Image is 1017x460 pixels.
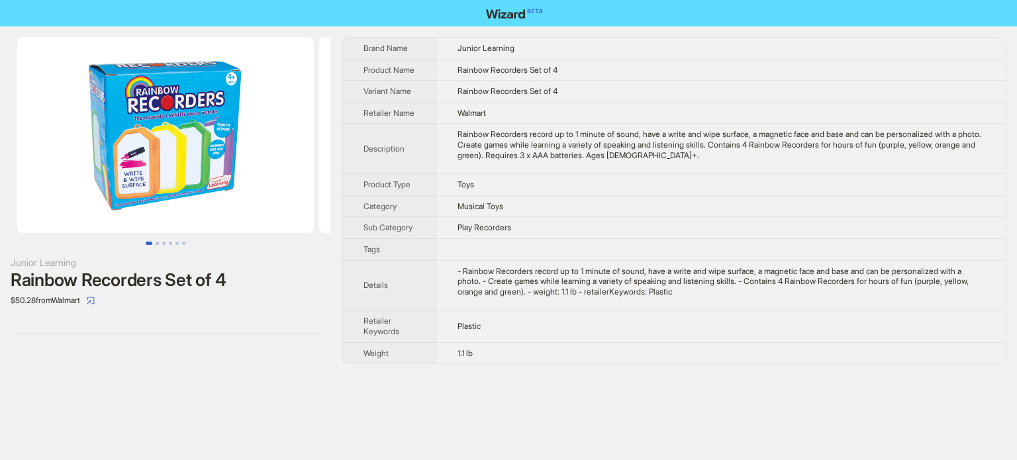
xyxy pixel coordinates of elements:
[363,201,397,211] span: Category
[11,290,320,311] div: $50.28 from Walmart
[363,144,405,154] span: Description
[458,222,511,232] span: Play Recorders
[458,65,557,75] span: Rainbow Recorders Set of 4
[363,348,389,358] span: Weight
[363,280,388,290] span: Details
[146,242,152,245] button: Go to slide 1
[363,316,399,336] span: Retailer Keywords
[363,222,412,232] span: Sub Category
[363,43,408,53] span: Brand Name
[458,266,985,297] div: - Rainbow Recorders record up to 1 minute of sound, have a write and wipe surface, a magnetic fac...
[458,86,557,96] span: Rainbow Recorders Set of 4
[87,297,95,304] span: select
[17,37,314,233] img: Rainbow Recorders Set of 4 Rainbow Recorders Set of 4 image 1
[363,108,414,118] span: Retailer Name
[458,129,985,160] div: Rainbow Recorders record up to 1 minute of sound, have a write and wipe surface, a magnetic face ...
[11,270,320,290] div: Rainbow Recorders Set of 4
[169,242,172,245] button: Go to slide 4
[363,244,380,254] span: Tags
[458,321,481,331] span: Plastic
[182,242,185,245] button: Go to slide 6
[363,65,414,75] span: Product Name
[363,179,411,189] span: Product Type
[458,108,486,118] span: Walmart
[175,242,179,245] button: Go to slide 5
[156,242,159,245] button: Go to slide 2
[458,348,473,358] span: 1.1 lb
[319,37,616,233] img: Rainbow Recorders Set of 4 Rainbow Recorders Set of 4 image 2
[162,242,166,245] button: Go to slide 3
[458,201,503,211] span: Musical Toys
[458,179,474,189] span: Toys
[458,43,514,53] span: Junior Learning
[363,86,411,96] span: Variant Name
[11,255,320,270] div: Junior Learning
